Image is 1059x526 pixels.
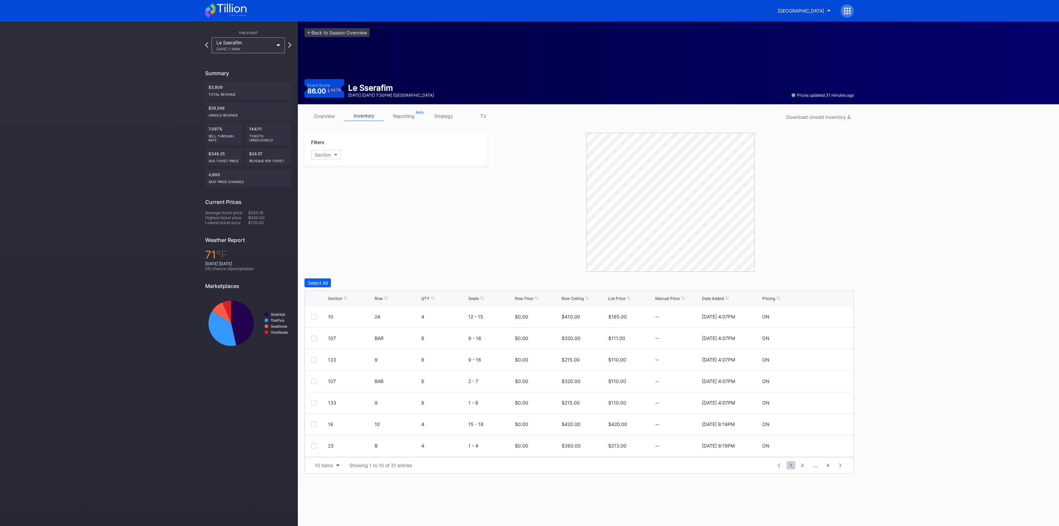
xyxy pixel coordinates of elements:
[205,283,291,289] div: Marketplaces
[515,443,528,449] div: $0.00
[375,335,420,341] div: BAR
[702,296,724,301] div: Date Added
[468,296,479,301] div: Seats
[216,47,273,51] div: [DATE] 7:30PM
[249,131,288,142] div: Tickets Unsold/Sold
[608,400,626,406] div: $110.00
[562,443,581,449] div: $360.00
[762,443,769,449] div: ON
[515,357,528,362] div: $0.00
[375,296,383,301] div: Row
[608,378,626,384] div: $110.00
[702,400,735,406] div: [DATE] 4:07PM
[205,210,248,215] div: Average ticket price
[216,40,273,51] div: Le Sserafim
[311,150,341,160] button: Section
[271,330,288,334] text: VividSeats
[315,152,331,158] div: Section
[248,210,291,215] div: $205.18
[205,199,291,205] div: Current Prices
[375,378,420,384] div: BAR
[421,400,466,406] div: 8
[205,102,291,120] div: $29,546
[562,335,580,341] div: $320.00
[773,5,836,17] button: [GEOGRAPHIC_DATA]
[655,400,700,406] div: --
[762,335,769,341] div: ON
[307,83,330,88] div: Event Score
[421,335,466,341] div: 8
[823,461,833,469] span: 4
[375,400,420,406] div: 9
[702,421,735,427] div: [DATE] 8:19PM
[562,421,580,427] div: $420.00
[375,443,420,449] div: B
[375,314,420,319] div: 24
[562,357,580,362] div: $215.00
[702,335,735,341] div: [DATE] 4:07PM
[205,266,291,271] div: 0 % chance of precipitation
[328,421,373,427] div: 18
[421,314,466,319] div: 4
[205,31,291,35] div: This Event
[384,111,424,121] a: reporting
[468,443,513,449] div: 1 - 4
[762,296,775,301] div: Pricing
[562,378,580,384] div: $320.00
[205,220,248,225] div: Lowest ticket price
[271,318,285,322] text: TickPick
[792,93,854,98] div: Prices updated 31 minutes ago
[328,443,373,449] div: 23
[424,111,463,121] a: strategy
[421,421,466,427] div: 4
[468,421,513,427] div: 15 - 18
[655,335,700,341] div: --
[798,461,807,469] span: 2
[205,248,291,261] div: 71
[349,462,412,468] div: Showing 1 to 10 of 31 entries
[702,357,735,362] div: [DATE] 4:07PM
[786,114,851,120] div: Download Unsold Inventory
[348,93,434,98] div: [DATE] [DATE] 7:30PM | [GEOGRAPHIC_DATA]
[205,215,248,220] div: Highest ticket price
[205,70,291,76] div: Summary
[208,177,288,184] div: seat price changes
[308,280,328,286] div: Select All
[205,123,243,145] div: 7.097%
[208,156,240,163] div: Avg ticket price
[328,357,373,362] div: 133
[328,400,373,406] div: 133
[205,148,243,166] div: $346.25
[468,357,513,362] div: 9 - 16
[311,139,481,145] div: Filters
[762,400,769,406] div: ON
[205,294,291,352] svg: Chart title
[762,357,769,362] div: ON
[562,400,580,406] div: $215.00
[562,314,580,319] div: $410.00
[608,314,627,319] div: $165.00
[315,462,333,468] div: 10 items
[515,296,533,301] div: Row Floor
[463,111,503,121] a: TV
[655,296,680,301] div: Manual Price
[762,314,769,319] div: ON
[348,83,434,93] div: Le Sserafim
[515,421,528,427] div: $0.00
[468,400,513,406] div: 1 - 8
[421,443,466,449] div: 4
[808,462,822,468] div: ...
[562,296,584,301] div: Row Ceiling
[468,314,513,319] div: 12 - 15
[421,296,430,301] div: QTY
[216,248,227,261] span: ℉
[328,296,342,301] div: Section
[208,111,288,117] div: Unsold Revenue
[205,169,291,187] div: 4,860
[421,357,466,362] div: 8
[271,312,285,316] text: StubHub
[328,335,373,341] div: 107
[655,378,700,384] div: --
[655,421,700,427] div: --
[421,378,466,384] div: 6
